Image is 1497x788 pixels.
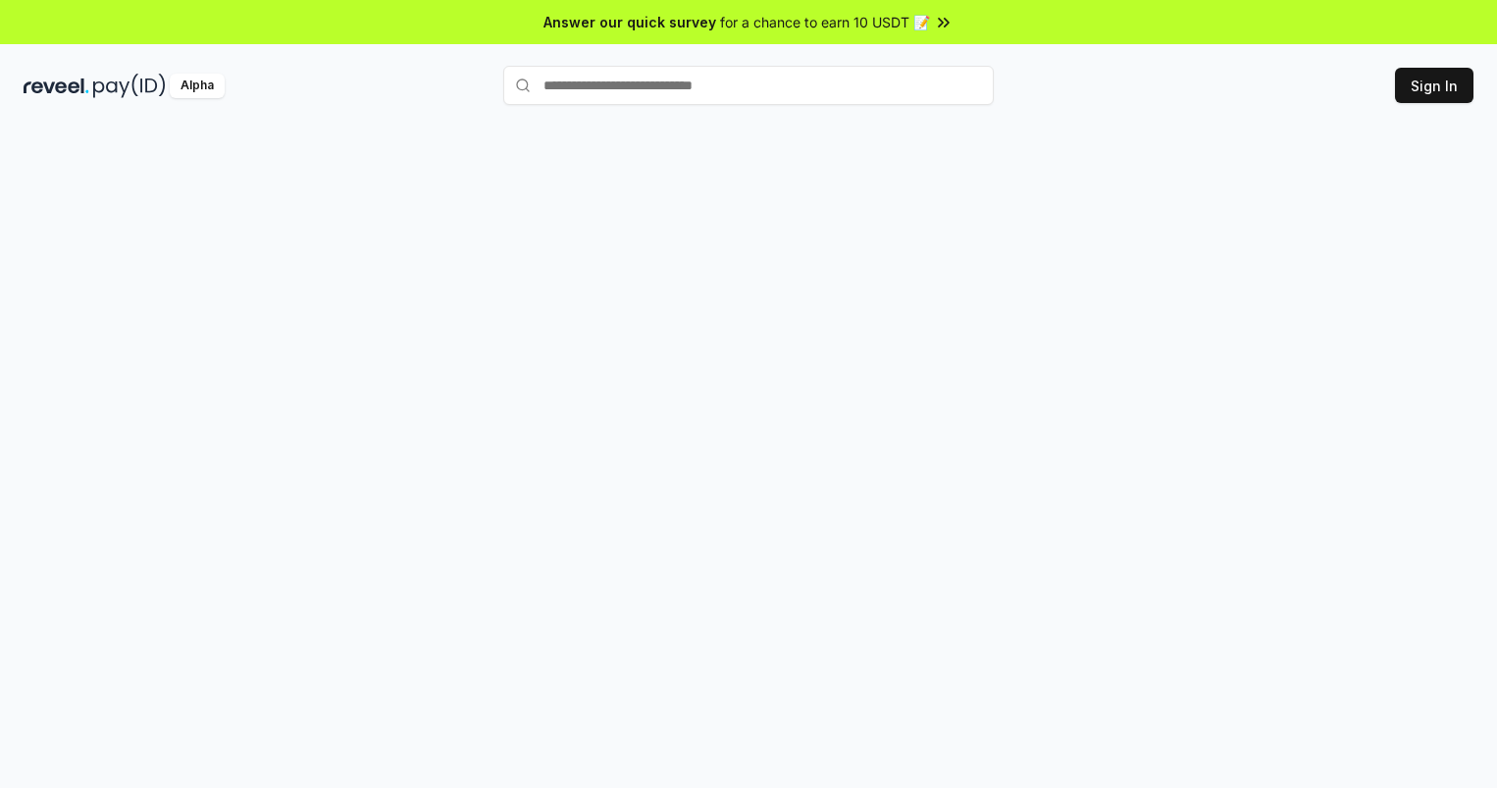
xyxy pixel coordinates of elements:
img: pay_id [93,74,166,98]
div: Alpha [170,74,225,98]
img: reveel_dark [24,74,89,98]
span: for a chance to earn 10 USDT 📝 [720,12,930,32]
button: Sign In [1395,68,1473,103]
span: Answer our quick survey [543,12,716,32]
